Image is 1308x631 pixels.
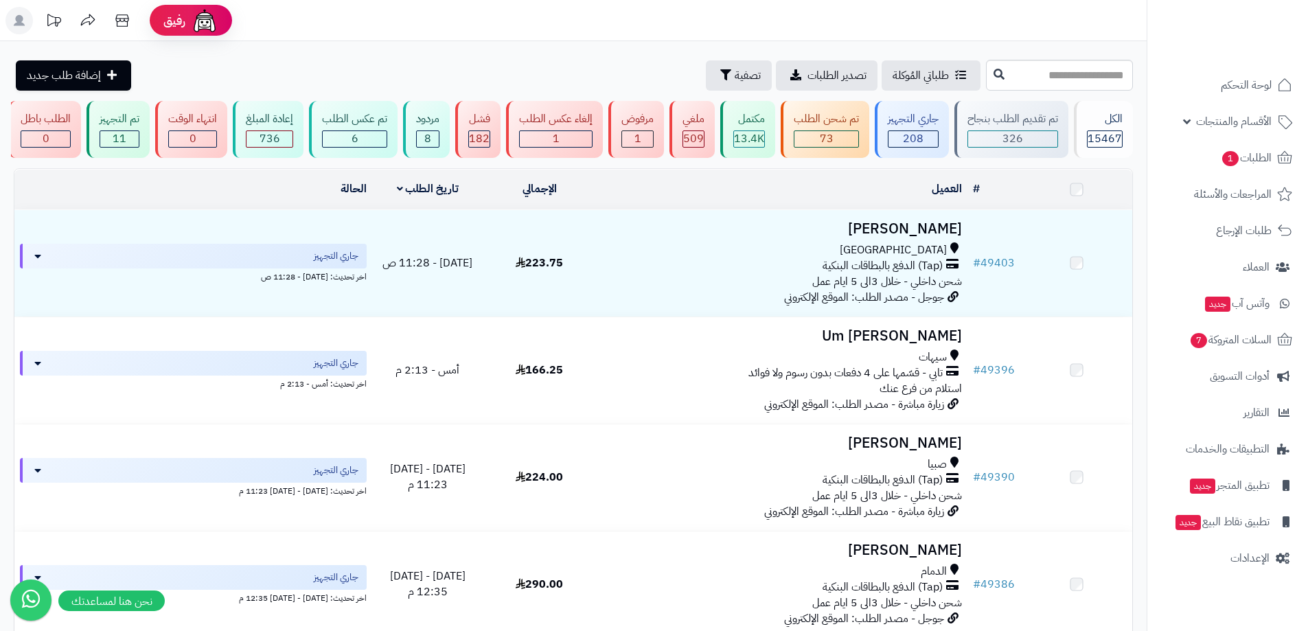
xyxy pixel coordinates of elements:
div: 0 [21,131,70,147]
span: 6 [352,130,358,147]
span: 0 [43,130,49,147]
span: جاري التجهيز [314,463,358,477]
a: أدوات التسويق [1156,360,1300,393]
span: 1 [1222,151,1239,166]
div: مرفوض [621,111,654,127]
a: المراجعات والأسئلة [1156,178,1300,211]
a: مردود 8 [400,101,452,158]
div: إلغاء عكس الطلب [519,111,593,127]
img: ai-face.png [191,7,218,34]
span: # [973,362,980,378]
span: إضافة طلب جديد [27,67,101,84]
div: 509 [683,131,704,147]
span: وآتس آب [1204,294,1270,313]
span: [GEOGRAPHIC_DATA] [840,242,947,258]
span: (Tap) الدفع بالبطاقات البنكية [823,472,943,488]
h3: [PERSON_NAME] [601,435,962,451]
span: جوجل - مصدر الطلب: الموقع الإلكتروني [784,610,944,627]
div: 13406 [734,131,764,147]
span: 1 [553,130,560,147]
span: أمس - 2:13 م [395,362,459,378]
span: تطبيق نقاط البيع [1174,512,1270,531]
span: التطبيقات والخدمات [1186,439,1270,459]
a: العميل [932,181,962,197]
span: الدمام [921,564,947,580]
span: المراجعات والأسئلة [1194,185,1272,204]
span: 73 [820,130,834,147]
span: 166.25 [516,362,563,378]
span: # [973,469,980,485]
a: تطبيق نقاط البيعجديد [1156,505,1300,538]
span: أدوات التسويق [1210,367,1270,386]
span: رفيق [163,12,185,29]
span: 208 [903,130,923,147]
a: مكتمل 13.4K [718,101,778,158]
span: شحن داخلي - خلال 3الى 5 ايام عمل [812,595,962,611]
a: #49403 [973,255,1015,271]
a: إعادة المبلغ 736 [230,101,306,158]
div: 73 [794,131,858,147]
span: 290.00 [516,576,563,593]
div: 326 [968,131,1057,147]
span: لوحة التحكم [1221,76,1272,95]
span: 223.75 [516,255,563,271]
span: 182 [469,130,490,147]
a: جاري التجهيز 208 [872,101,952,158]
div: 182 [469,131,490,147]
span: # [973,255,980,271]
a: فشل 182 [452,101,503,158]
a: تصدير الطلبات [776,60,877,91]
a: الطلبات1 [1156,141,1300,174]
span: جديد [1205,297,1230,312]
a: العملاء [1156,251,1300,284]
div: تم تقديم الطلب بنجاح [967,111,1058,127]
span: استلام من فرع عنك [880,380,962,397]
span: 509 [683,130,704,147]
div: تم عكس الطلب [322,111,387,127]
a: طلبات الإرجاع [1156,214,1300,247]
span: 7 [1191,333,1207,348]
div: 208 [888,131,938,147]
span: # [973,576,980,593]
a: الإعدادات [1156,542,1300,575]
span: التقارير [1243,403,1270,422]
a: مرفوض 1 [606,101,667,158]
span: جاري التجهيز [314,571,358,584]
span: تطبيق المتجر [1189,476,1270,495]
a: #49396 [973,362,1015,378]
span: [DATE] - [DATE] 11:23 م [390,461,466,493]
span: الأقسام والمنتجات [1196,112,1272,131]
span: 326 [1002,130,1023,147]
span: شحن داخلي - خلال 3الى 5 ايام عمل [812,273,962,290]
span: طلباتي المُوكلة [893,67,949,84]
a: طلباتي المُوكلة [882,60,980,91]
div: اخر تحديث: [DATE] - [DATE] 12:35 م [20,590,367,604]
span: 15467 [1088,130,1122,147]
div: 11 [100,131,139,147]
div: جاري التجهيز [888,111,939,127]
div: مكتمل [733,111,765,127]
span: 736 [260,130,280,147]
a: تم شحن الطلب 73 [778,101,872,158]
span: تصدير الطلبات [807,67,867,84]
span: صبيا [928,457,947,472]
a: لوحة التحكم [1156,69,1300,102]
a: ملغي 509 [667,101,718,158]
a: التقارير [1156,396,1300,429]
span: الإعدادات [1230,549,1270,568]
span: جديد [1175,515,1201,530]
span: العملاء [1243,257,1270,277]
div: اخر تحديث: [DATE] - [DATE] 11:23 م [20,483,367,497]
div: 1 [622,131,653,147]
img: logo-2.png [1215,38,1295,67]
a: الطلب باطل 0 [5,101,84,158]
span: زيارة مباشرة - مصدر الطلب: الموقع الإلكتروني [764,396,944,413]
div: فشل [468,111,490,127]
a: الكل15467 [1071,101,1136,158]
a: انتهاء الوقت 0 [152,101,230,158]
div: إعادة المبلغ [246,111,293,127]
span: جديد [1190,479,1215,494]
a: تطبيق المتجرجديد [1156,469,1300,502]
span: (Tap) الدفع بالبطاقات البنكية [823,258,943,274]
div: تم التجهيز [100,111,139,127]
